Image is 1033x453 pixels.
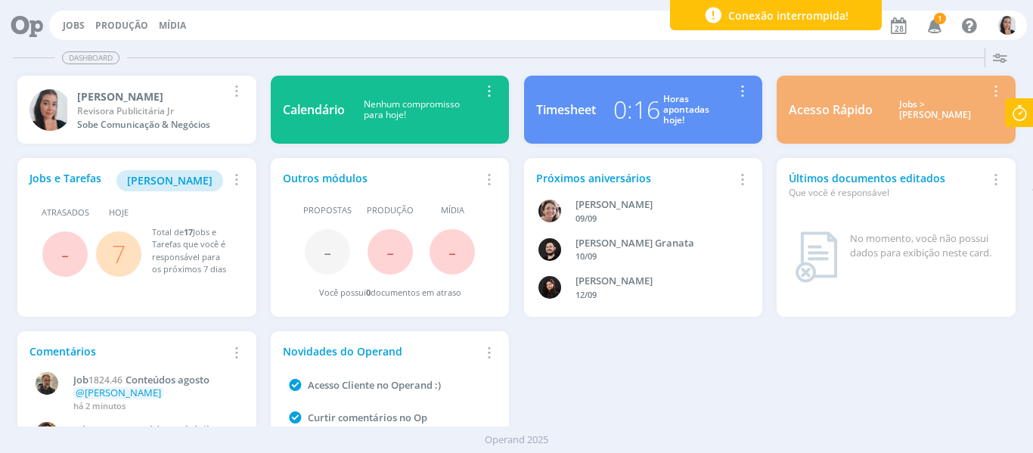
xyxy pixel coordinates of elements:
[789,170,985,200] div: Últimos documentos editados
[283,343,479,359] div: Novidades do Operand
[95,19,148,32] a: Produção
[789,101,873,119] div: Acesso Rápido
[159,19,186,32] a: Mídia
[152,226,229,276] div: Total de Jobs e Tarefas que você é responsável para os próximos 7 dias
[76,386,161,399] span: @[PERSON_NAME]
[448,235,456,268] span: -
[109,206,129,219] span: Hoje
[127,173,212,188] span: [PERSON_NAME]
[88,374,123,386] span: 1824.46
[36,422,58,445] img: T
[283,170,479,186] div: Outros módulos
[73,400,126,411] span: há 2 minutos
[538,200,561,222] img: A
[154,20,191,32] button: Mídia
[116,170,223,191] button: [PERSON_NAME]
[112,237,126,270] a: 7
[184,226,193,237] span: 17
[308,378,441,392] a: Acesso Cliente no Operand :)
[77,104,226,118] div: Revisora Publicitária Jr
[63,19,85,32] a: Jobs
[126,373,209,386] span: Conteúdos agosto
[536,101,596,119] div: Timesheet
[728,8,848,23] span: Conexão interrompida!
[575,274,735,289] div: Luana da Silva de Andrade
[116,172,223,187] a: [PERSON_NAME]
[575,250,597,262] span: 10/09
[345,99,479,121] div: Nenhum compromisso para hoje!
[308,411,427,424] a: Curtir comentários no Op
[29,89,71,131] img: C
[575,236,735,251] div: Bruno Corralo Granata
[997,12,1018,39] button: C
[536,170,733,186] div: Próximos aniversários
[77,88,226,104] div: Caroline Pieczarka
[575,213,597,224] span: 09/09
[77,118,226,132] div: Sobe Comunicação & Negócios
[73,424,236,436] a: Job1947.6Conteúdos pré-daily
[538,238,561,261] img: B
[789,186,985,200] div: Que você é responsável
[62,51,119,64] span: Dashboard
[850,231,997,261] div: No momento, você não possui dados para exibição neste card.
[575,197,735,213] div: Aline Beatriz Jackisch
[91,20,153,32] button: Produção
[29,170,226,191] div: Jobs e Tarefas
[524,76,762,144] a: Timesheet0:16Horasapontadashoje!
[575,289,597,300] span: 12/09
[663,94,709,126] div: Horas apontadas hoje!
[324,235,331,268] span: -
[29,343,226,359] div: Comentários
[441,204,464,217] span: Mídia
[918,12,949,39] button: 1
[998,16,1017,35] img: C
[42,206,89,219] span: Atrasados
[283,101,345,119] div: Calendário
[73,374,236,386] a: Job1824.46Conteúdos agosto
[303,204,352,217] span: Propostas
[386,235,394,268] span: -
[366,287,371,298] span: 0
[934,13,946,24] span: 1
[36,372,58,395] img: R
[61,237,69,270] span: -
[613,92,660,128] div: 0:16
[795,231,838,283] img: dashboard_not_found.png
[538,276,561,299] img: L
[884,99,985,121] div: Jobs > [PERSON_NAME]
[58,20,89,32] button: Jobs
[367,204,414,217] span: Produção
[17,76,256,144] a: C[PERSON_NAME]Revisora Publicitária JrSobe Comunicação & Negócios
[319,287,461,299] div: Você possui documentos em atraso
